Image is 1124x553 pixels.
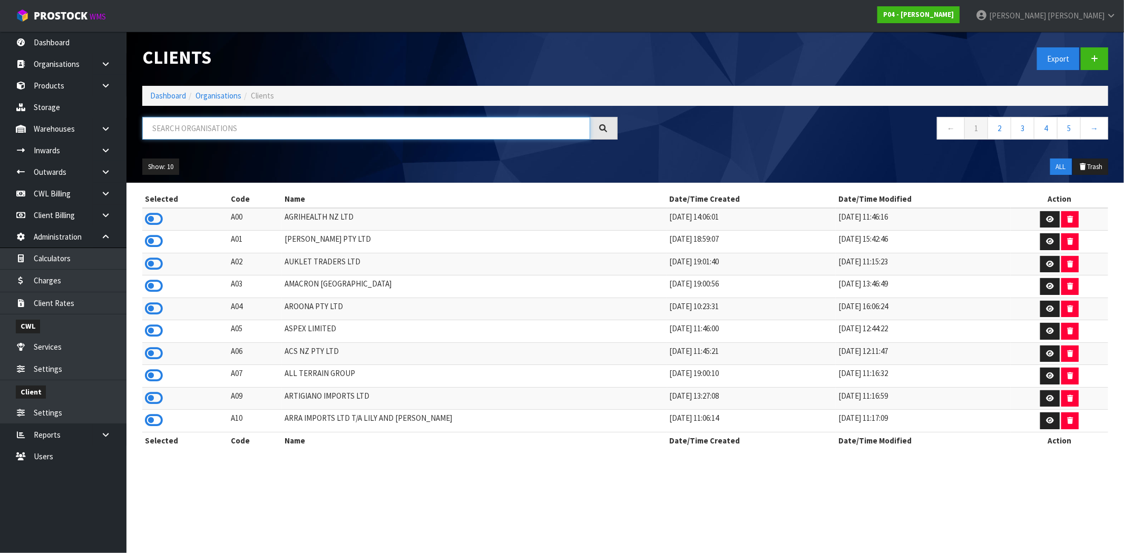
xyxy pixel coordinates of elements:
[282,231,667,253] td: [PERSON_NAME] PTY LTD
[836,387,1011,410] td: [DATE] 11:16:59
[883,10,954,19] strong: P04 - [PERSON_NAME]
[1073,159,1108,175] button: Trash
[282,432,667,449] th: Name
[1011,191,1108,208] th: Action
[836,253,1011,275] td: [DATE] 11:15:23
[667,231,836,253] td: [DATE] 18:59:07
[667,410,836,432] td: [DATE] 11:06:14
[836,298,1011,320] td: [DATE] 16:06:24
[667,275,836,298] td: [DATE] 19:00:56
[16,386,46,399] span: Client
[836,365,1011,388] td: [DATE] 11:16:32
[228,191,282,208] th: Code
[228,253,282,275] td: A02
[836,191,1011,208] th: Date/Time Modified
[142,117,590,140] input: Search organisations
[282,342,667,365] td: ACS NZ PTY LTD
[1057,117,1081,140] a: 5
[1011,432,1108,449] th: Action
[667,320,836,343] td: [DATE] 11:46:00
[667,432,836,449] th: Date/Time Created
[282,275,667,298] td: AMACRON [GEOGRAPHIC_DATA]
[1037,47,1079,70] button: Export
[667,342,836,365] td: [DATE] 11:45:21
[282,208,667,231] td: AGRIHEALTH NZ LTD
[228,231,282,253] td: A01
[667,365,836,388] td: [DATE] 19:00:10
[989,11,1046,21] span: [PERSON_NAME]
[228,387,282,410] td: A09
[16,9,29,22] img: cube-alt.png
[228,342,282,365] td: A06
[877,6,960,23] a: P04 - [PERSON_NAME]
[1034,117,1058,140] a: 4
[282,191,667,208] th: Name
[282,365,667,388] td: ALL TERRAIN GROUP
[34,9,87,23] span: ProStock
[228,432,282,449] th: Code
[836,342,1011,365] td: [DATE] 12:11:47
[667,298,836,320] td: [DATE] 10:23:31
[836,275,1011,298] td: [DATE] 13:46:49
[282,410,667,432] td: ARRA IMPORTS LTD T/A LILY AND [PERSON_NAME]
[836,432,1011,449] th: Date/Time Modified
[1048,11,1105,21] span: [PERSON_NAME]
[16,320,40,333] span: CWL
[142,191,228,208] th: Selected
[836,410,1011,432] td: [DATE] 11:17:09
[150,91,186,101] a: Dashboard
[90,12,106,22] small: WMS
[937,117,965,140] a: ←
[228,365,282,388] td: A07
[282,298,667,320] td: AROONA PTY LTD
[988,117,1011,140] a: 2
[142,432,228,449] th: Selected
[667,191,836,208] th: Date/Time Created
[282,387,667,410] td: ARTIGIANO IMPORTS LTD
[667,253,836,275] td: [DATE] 19:01:40
[836,208,1011,231] td: [DATE] 11:46:16
[228,275,282,298] td: A03
[1050,159,1072,175] button: ALL
[282,253,667,275] td: AUKLET TRADERS LTD
[836,320,1011,343] td: [DATE] 12:44:22
[1011,117,1034,140] a: 3
[228,410,282,432] td: A10
[228,208,282,231] td: A00
[1080,117,1108,140] a: →
[251,91,274,101] span: Clients
[196,91,241,101] a: Organisations
[228,298,282,320] td: A04
[836,231,1011,253] td: [DATE] 15:42:46
[282,320,667,343] td: ASPEX LIMITED
[667,387,836,410] td: [DATE] 13:27:08
[633,117,1109,143] nav: Page navigation
[142,159,179,175] button: Show: 10
[667,208,836,231] td: [DATE] 14:06:01
[228,320,282,343] td: A05
[142,47,618,67] h1: Clients
[964,117,988,140] a: 1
